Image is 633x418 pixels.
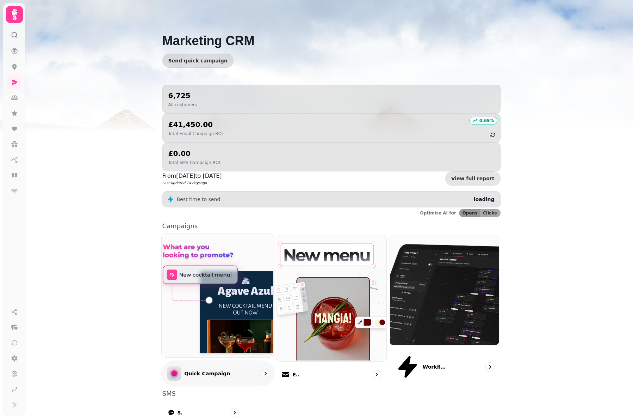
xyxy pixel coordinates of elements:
[162,390,501,397] p: SMS
[487,129,499,141] button: refresh
[486,363,494,370] svg: go to
[168,160,220,165] p: Total SMS Campaign ROI
[162,172,222,180] p: From [DATE] to [DATE]
[389,235,499,345] img: Workflows (beta)
[480,209,500,217] button: Clicks
[162,54,234,68] button: Send quick campaign
[423,363,446,370] p: Workflows (beta)
[168,120,223,129] h2: £41,450.00
[177,196,221,203] p: Best time to send
[162,17,501,48] h1: Marketing CRM
[162,180,222,186] p: Last updated 14 days ago
[373,371,380,378] svg: go to
[161,234,274,386] a: Quick CampaignQuick Campaign
[262,370,269,377] svg: go to
[479,118,494,123] p: 0.69 %
[474,196,495,202] span: loading
[293,371,300,378] p: Email
[168,131,223,137] p: Total Email Campaign ROI
[168,149,220,158] h2: £0.00
[168,91,197,101] h2: 6,725
[161,233,273,356] img: Quick Campaign
[420,210,456,216] p: Optimise AI for
[162,223,501,229] p: Campaigns
[459,209,480,217] button: Opens
[276,235,387,385] a: EmailEmail
[177,409,182,416] p: SMS
[168,58,228,63] span: Send quick campaign
[390,235,501,385] a: Workflows (beta)Workflows (beta)
[445,171,501,186] a: View full report
[168,102,197,108] p: All customers
[275,235,386,361] img: Email
[184,370,230,377] p: Quick Campaign
[231,409,238,416] svg: go to
[463,211,478,215] span: Opens
[483,211,497,215] span: Clicks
